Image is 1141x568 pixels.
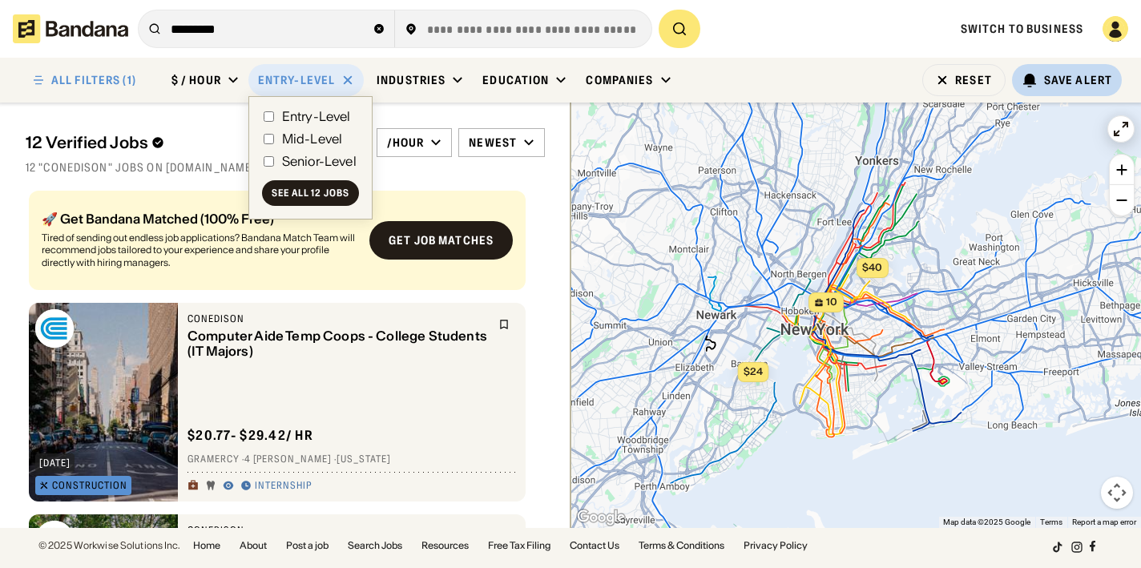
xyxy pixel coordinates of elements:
[1040,518,1062,526] a: Terms (opens in new tab)
[387,135,425,150] div: /hour
[575,507,627,528] a: Open this area in Google Maps (opens a new window)
[1044,73,1112,87] div: Save Alert
[51,75,136,86] div: ALL FILTERS (1)
[639,541,724,550] a: Terms & Conditions
[13,14,128,43] img: Bandana logotype
[826,296,837,309] span: 10
[38,541,180,550] div: © 2025 Workwise Solutions Inc.
[187,524,489,537] div: conEdison
[961,22,1083,36] a: Switch to Business
[421,541,469,550] a: Resources
[377,73,446,87] div: Industries
[1101,477,1133,509] button: Map camera controls
[52,481,127,490] div: Construction
[282,155,357,167] div: Senior-Level
[193,541,220,550] a: Home
[255,480,312,493] div: Internship
[482,73,549,87] div: Education
[42,232,357,269] div: Tired of sending out endless job applications? Bandana Match Team will recommend jobs tailored to...
[469,135,517,150] div: Newest
[862,261,882,273] span: $40
[943,518,1030,526] span: Map data ©2025 Google
[187,453,516,466] div: Gramercy · 4 [PERSON_NAME] · [US_STATE]
[187,328,489,359] div: Computer Aide Temp Coops - College Students (IT Majors)
[272,188,349,198] div: See all 12 jobs
[42,212,357,225] div: 🚀 Get Bandana Matched (100% Free)
[282,132,342,145] div: Mid-Level
[286,541,329,550] a: Post a job
[240,541,267,550] a: About
[39,458,71,468] div: [DATE]
[955,75,992,86] div: Reset
[187,312,489,325] div: conEdison
[744,541,808,550] a: Privacy Policy
[171,73,221,87] div: $ / hour
[389,235,494,246] div: Get job matches
[586,73,653,87] div: Companies
[258,73,335,87] div: Entry-Level
[575,507,627,528] img: Google
[570,541,619,550] a: Contact Us
[1072,518,1136,526] a: Report a map error
[187,427,313,444] div: $ 20.77 - $29.42 / hr
[488,541,550,550] a: Free Tax Filing
[744,365,763,377] span: $24
[35,521,74,559] img: conEdison logo
[35,309,74,348] img: conEdison logo
[26,184,545,528] div: grid
[26,160,545,175] div: 12 "conedison" jobs on [DOMAIN_NAME]
[282,110,351,123] div: Entry-Level
[348,541,402,550] a: Search Jobs
[26,133,341,152] div: 12 Verified Jobs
